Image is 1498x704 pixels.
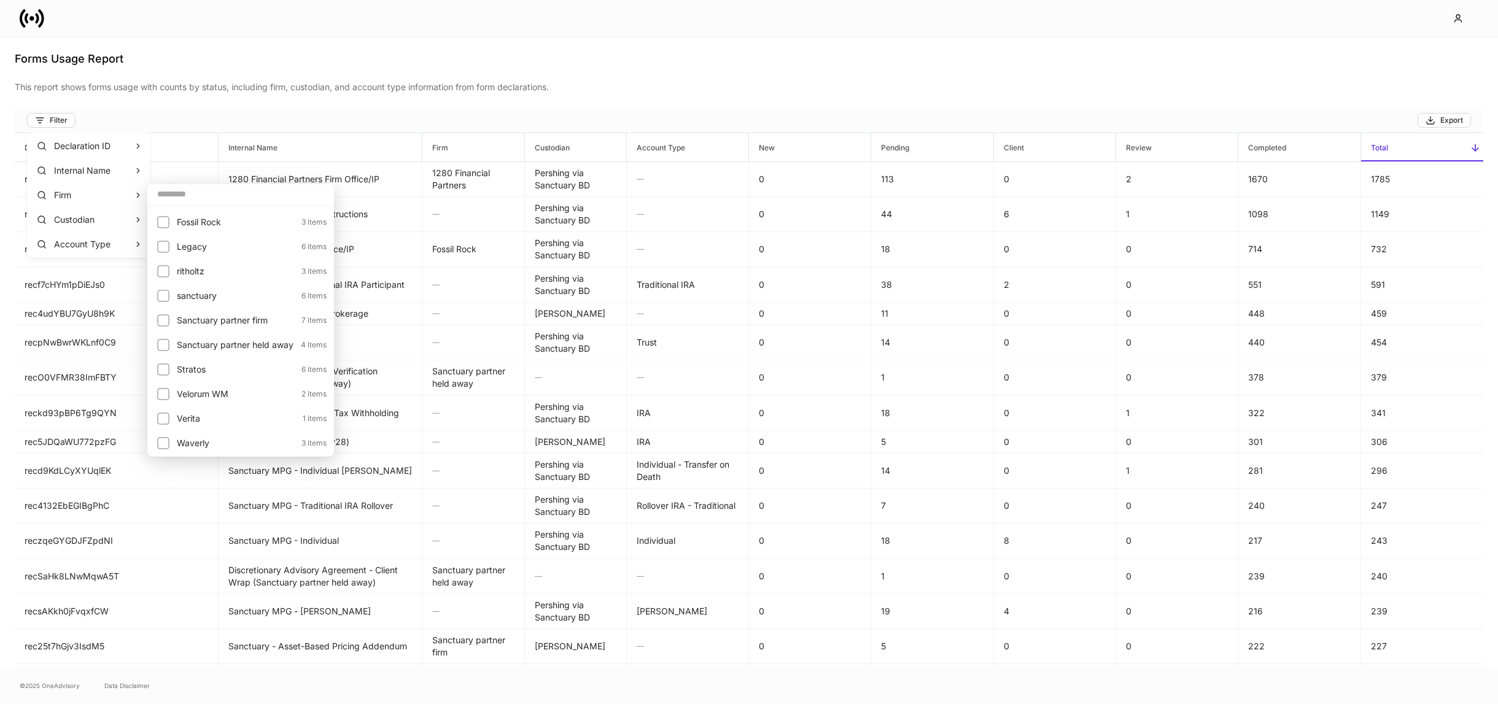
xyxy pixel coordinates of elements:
[54,140,134,152] p: Declaration ID
[177,412,295,425] p: Verita
[177,437,294,449] p: Waverly
[54,164,134,177] p: Internal Name
[294,217,327,227] p: 3 items
[177,290,294,302] p: sanctuary
[177,265,294,277] p: ritholtz
[177,363,294,376] p: Stratos
[294,389,327,399] p: 2 items
[177,339,293,351] p: Sanctuary partner held away
[177,314,294,327] p: Sanctuary partner firm
[295,414,327,424] p: 1 items
[294,438,327,448] p: 3 items
[177,241,294,253] p: Legacy
[54,238,134,250] p: Account Type
[294,242,327,252] p: 6 items
[177,388,294,400] p: Velorum WM
[294,266,327,276] p: 3 items
[294,315,327,325] p: 7 items
[294,365,327,374] p: 6 items
[294,291,327,301] p: 6 items
[54,214,134,226] p: Custodian
[177,216,294,228] p: Fossil Rock
[293,340,327,350] p: 4 items
[54,189,134,201] p: Firm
